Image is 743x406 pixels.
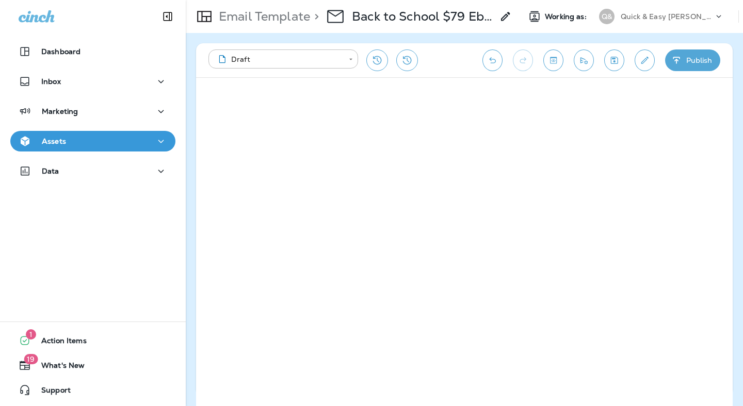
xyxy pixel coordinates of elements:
[635,49,655,71] button: Edit details
[31,336,87,349] span: Action Items
[10,131,175,151] button: Assets
[42,167,59,175] p: Data
[42,107,78,115] p: Marketing
[24,354,38,364] span: 19
[153,6,182,27] button: Collapse Sidebar
[599,9,615,24] div: Q&
[352,9,493,24] p: Back to School $79 Eblast
[42,137,66,145] p: Assets
[604,49,624,71] button: Save
[366,49,388,71] button: Restore from previous version
[482,49,503,71] button: Undo
[621,12,714,21] p: Quick & Easy [PERSON_NAME]
[41,77,61,86] p: Inbox
[26,329,36,340] span: 1
[215,9,310,24] p: Email Template
[216,54,342,64] div: Draft
[545,12,589,21] span: Working as:
[10,41,175,62] button: Dashboard
[396,49,418,71] button: View Changelog
[574,49,594,71] button: Send test email
[10,161,175,181] button: Data
[543,49,563,71] button: Toggle preview
[10,355,175,376] button: 19What's New
[10,71,175,92] button: Inbox
[41,47,80,56] p: Dashboard
[10,380,175,400] button: Support
[310,9,319,24] p: >
[10,101,175,122] button: Marketing
[10,330,175,351] button: 1Action Items
[31,386,71,398] span: Support
[31,361,85,374] span: What's New
[665,49,720,71] button: Publish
